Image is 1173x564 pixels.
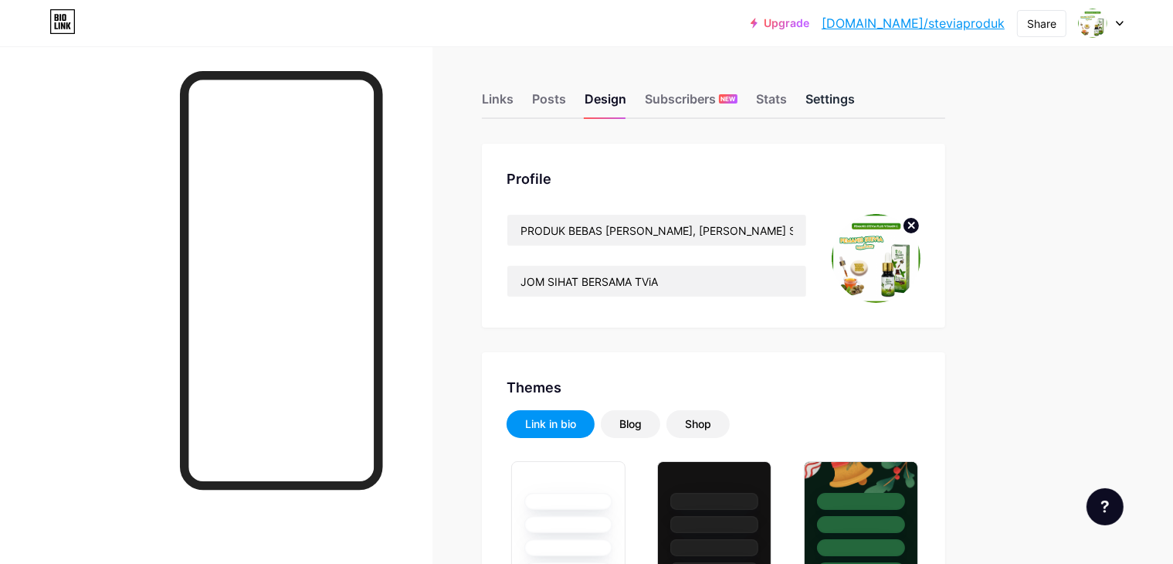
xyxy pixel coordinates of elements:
div: Link in bio [525,416,576,432]
a: [DOMAIN_NAME]/steviaproduk [822,14,1005,32]
input: Bio [507,266,806,297]
div: Share [1027,15,1056,32]
div: Links [482,90,514,117]
span: NEW [721,94,736,104]
img: steviaproduk [832,214,920,303]
div: Profile [507,168,920,189]
div: Subscribers [645,90,737,117]
div: Design [585,90,626,117]
div: Stats [756,90,787,117]
input: Name [507,215,806,246]
div: Blog [619,416,642,432]
div: Themes [507,377,920,398]
a: Upgrade [751,17,809,29]
div: Settings [805,90,855,117]
div: Posts [532,90,566,117]
div: Shop [685,416,711,432]
img: steviaproduk [1078,8,1107,38]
